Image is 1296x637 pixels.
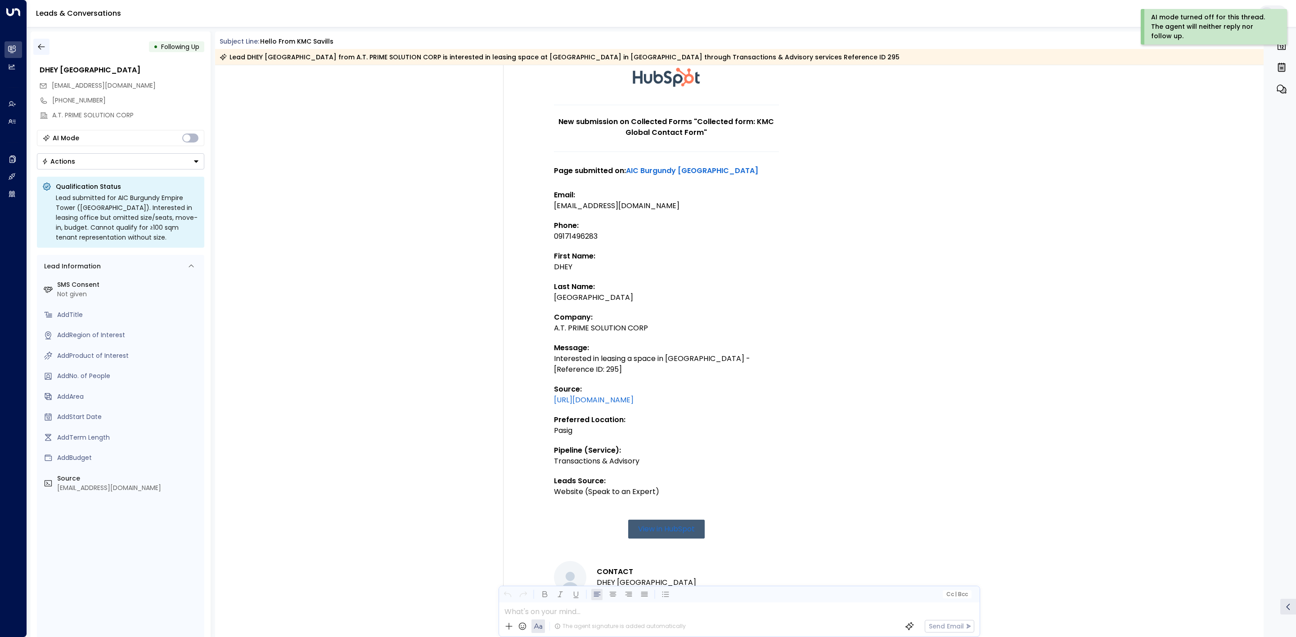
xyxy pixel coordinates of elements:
div: • [153,39,158,55]
span: atprimesolutioncorp@yahoo.com [52,81,156,90]
span: | [955,591,957,597]
a: Leads & Conversations [36,8,121,18]
div: Lead DHEY [GEOGRAPHIC_DATA] from A.T. PRIME SOLUTION CORP is interested in leasing space at [GEOG... [220,53,900,62]
div: AI Mode [53,134,79,143]
div: DHEY [554,262,779,272]
div: [PHONE_NUMBER] [52,96,204,105]
strong: Source: [554,384,582,394]
img: DHEY Galicia [554,561,586,593]
strong: Page submitted on: [554,165,758,176]
strong: Leads Source: [554,476,606,486]
div: [GEOGRAPHIC_DATA] [554,292,779,303]
strong: First Name: [554,251,595,261]
div: DHEY [GEOGRAPHIC_DATA] [40,65,204,76]
div: A.T. PRIME SOLUTION CORP [52,111,204,120]
div: AddStart Date [57,412,201,422]
strong: Phone: [554,220,579,231]
div: AddArea [57,392,201,401]
div: AddTerm Length [57,433,201,442]
strong: Last Name: [554,281,595,292]
div: AddNo. of People [57,371,201,381]
td: Pasig Transactions & Advisory Website (Speak to an Expert) [554,105,779,630]
div: Interested in leasing a space in [GEOGRAPHIC_DATA] - [Reference ID: 295] [554,353,779,375]
label: Source [57,474,201,483]
label: SMS Consent [57,280,201,290]
strong: Pipeline (Service): [554,445,621,455]
div: The agent signature is added automatically [554,622,686,630]
a: [URL][DOMAIN_NAME] [554,395,634,405]
button: Actions [37,153,204,169]
div: Not given [57,290,201,299]
span: Following Up [161,42,199,51]
div: Button group with a nested menu [37,153,204,169]
strong: Preferred Location: [554,414,625,425]
a: AIC Burgundy [GEOGRAPHIC_DATA] [626,165,758,176]
span: [EMAIL_ADDRESS][DOMAIN_NAME] [52,81,156,90]
div: [EMAIL_ADDRESS][DOMAIN_NAME] [57,483,201,493]
strong: Email: [554,190,575,200]
h1: New submission on Collected Forms "Collected form: KMC Global Contact Form" [554,116,779,138]
h3: CONTACT [597,566,696,577]
div: AI mode turned off for this thread. The agent will neither reply nor follow up. [1151,13,1275,41]
strong: Message: [554,343,589,353]
div: AddRegion of Interest [57,330,201,340]
p: Qualification Status [56,182,199,191]
div: Actions [42,157,75,165]
span: Cc Bcc [946,591,967,597]
div: AddTitle [57,310,201,320]
li: DHEY [GEOGRAPHIC_DATA] [597,577,696,588]
button: Cc|Bcc [942,590,971,599]
button: Undo [502,589,513,600]
div: Lead Information [41,262,101,271]
div: [EMAIL_ADDRESS][DOMAIN_NAME] [554,200,779,211]
div: AddProduct of Interest [57,351,201,361]
div: 09171496283 [554,231,779,242]
div: Hello from KMC Savills [260,37,333,46]
span: Subject Line: [220,37,259,46]
div: Lead submitted for AIC Burgundy Empire Tower ([GEOGRAPHIC_DATA]). Interested in leasing office bu... [56,193,199,242]
button: Redo [517,589,529,600]
strong: Company: [554,312,593,322]
div: A.T. PRIME SOLUTION CORP [554,323,779,334]
img: HubSpot [633,49,700,105]
a: View in HubSpot [628,520,705,539]
div: AddBudget [57,453,201,463]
